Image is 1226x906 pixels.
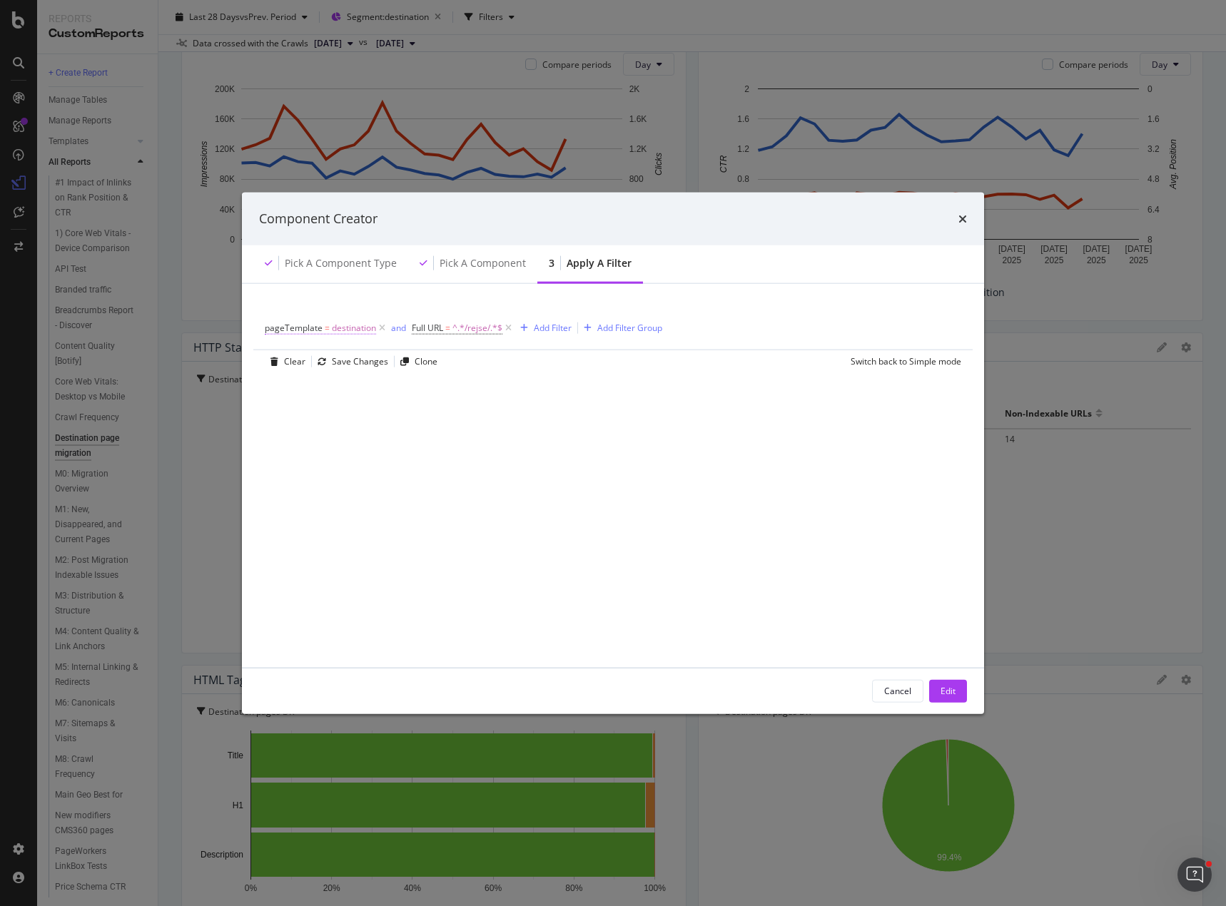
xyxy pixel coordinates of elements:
div: and [391,321,406,333]
div: Pick a Component type [285,255,397,270]
span: Full URL [412,321,443,333]
span: = [445,321,450,333]
div: times [958,210,967,228]
button: Add Filter [515,319,572,336]
div: Cancel [884,685,911,697]
div: Clear [284,355,305,367]
button: Clone [395,350,437,372]
div: Edit [941,685,956,697]
div: Switch back to Simple mode [851,355,961,367]
div: Component Creator [259,210,378,228]
div: Save Changes [332,355,388,367]
button: Edit [929,679,967,702]
span: pageTemplate [265,321,323,333]
div: Pick a Component [440,255,526,270]
span: ^.*/rejse/.*$ [452,317,502,337]
button: Add Filter Group [578,319,662,336]
iframe: Intercom live chat [1177,857,1212,892]
button: Cancel [872,679,923,702]
div: Add Filter Group [597,322,662,334]
button: and [391,320,406,334]
span: destination [332,317,376,337]
div: modal [242,193,984,714]
span: = [325,321,330,333]
button: Save Changes [312,350,388,372]
div: Apply a Filter [567,255,632,270]
div: Add Filter [534,322,572,334]
div: Clone [415,355,437,367]
button: Clear [265,350,305,372]
button: Switch back to Simple mode [845,350,961,372]
div: 3 [549,255,554,270]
